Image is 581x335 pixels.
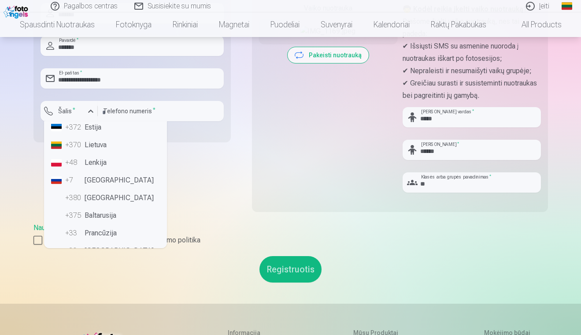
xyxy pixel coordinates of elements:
li: [GEOGRAPHIC_DATA] [48,189,163,207]
a: Kalendoriai [363,12,420,37]
li: Lenkija [48,154,163,171]
li: Prancūzija [48,224,163,242]
a: Puodeliai [260,12,310,37]
div: +372 [65,122,83,133]
button: Pakeisti nuotrauką [288,47,369,63]
div: +33 [65,228,83,238]
li: [GEOGRAPHIC_DATA] [48,242,163,260]
li: Baltarusija [48,207,163,224]
li: Lietuva [48,136,163,154]
button: Šalis* [41,101,98,121]
label: Šalis [55,107,79,115]
div: +7 [65,175,83,186]
p: ✔ Greičiau surasti ir susisteminti nuotraukas bei pagreitinti jų gamybą. [403,77,541,102]
a: Rinkiniai [162,12,208,37]
div: +48 [65,157,83,168]
div: , [33,223,548,246]
a: Magnetai [208,12,260,37]
a: Suvenyrai [310,12,363,37]
a: Naudotojo sutartis [33,223,89,232]
div: [PERSON_NAME] yra privalomas [41,121,98,135]
div: +370 [65,140,83,150]
p: ✔ Nepraleisti ir nesumaišyti vaikų grupėje; [403,65,541,77]
li: Estija [48,119,163,136]
a: Fotoknyga [105,12,162,37]
div: +39 [65,246,83,256]
button: Registruotis [259,256,322,283]
p: ✔ Išsiųsti SMS su asmenine nuoroda į nuotraukas iškart po fotosesijos; [403,40,541,65]
div: +380 [65,193,83,203]
a: All products [497,12,572,37]
a: Spausdinti nuotraukas [9,12,105,37]
img: /fa2 [4,4,30,19]
label: Sutinku su Naudotojo sutartimi ir privatumo politika [33,235,548,246]
div: +375 [65,210,83,221]
a: Raktų pakabukas [420,12,497,37]
li: [GEOGRAPHIC_DATA] [48,171,163,189]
